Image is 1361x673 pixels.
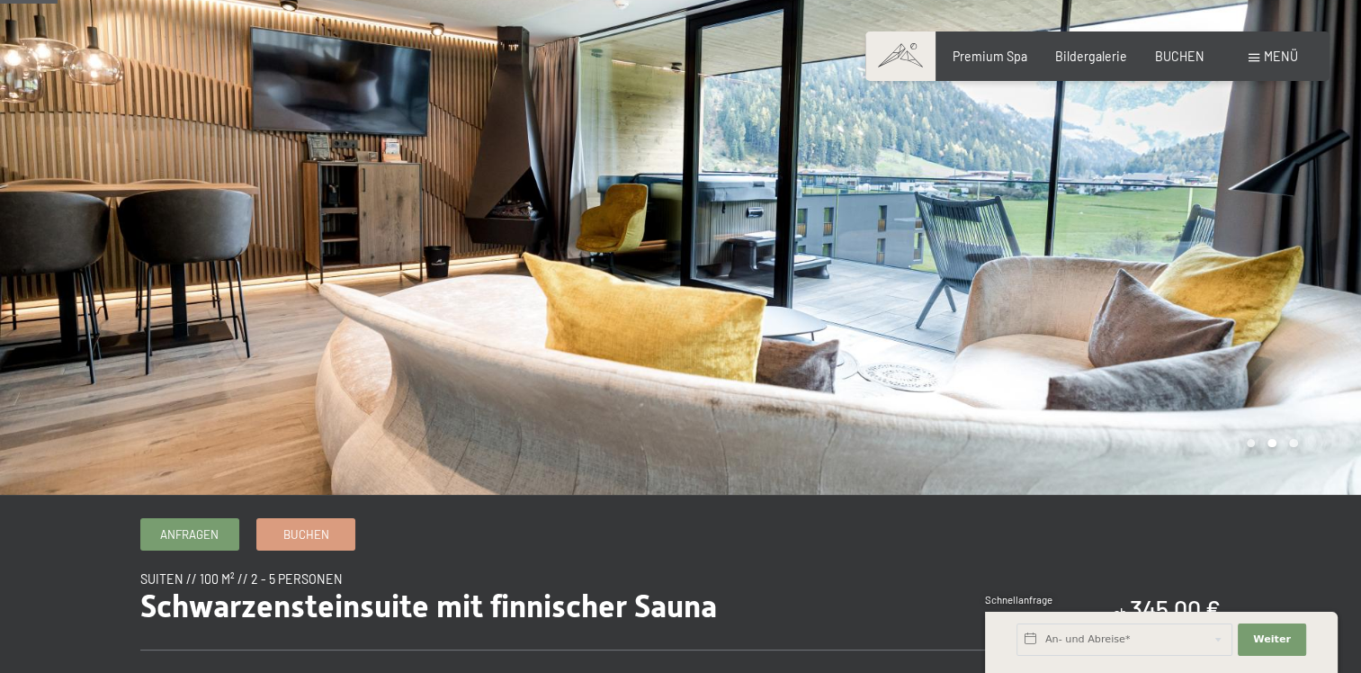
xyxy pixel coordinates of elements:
[160,526,219,543] span: Anfragen
[1253,633,1291,647] span: Weiter
[257,519,354,549] a: Buchen
[140,588,717,624] span: Schwarzensteinsuite mit finnischer Sauna
[1155,49,1204,64] a: BUCHEN
[953,49,1027,64] a: Premium Spa
[140,571,343,587] span: Suiten // 100 m² // 2 - 5 Personen
[1238,624,1306,656] button: Weiter
[985,594,1052,606] span: Schnellanfrage
[1055,49,1127,64] a: Bildergalerie
[141,519,238,549] a: Anfragen
[283,526,329,543] span: Buchen
[1264,49,1298,64] span: Menü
